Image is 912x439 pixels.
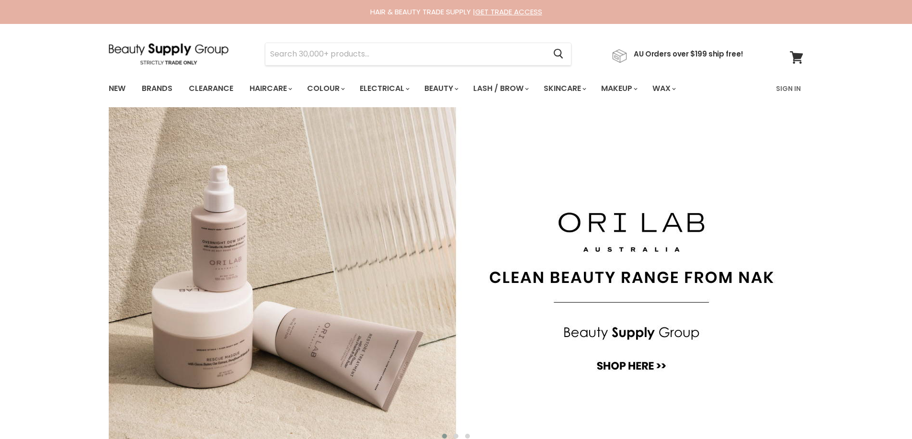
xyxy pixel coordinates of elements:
a: Beauty [417,79,464,99]
a: New [102,79,133,99]
ul: Main menu [102,75,727,102]
a: Sign In [770,79,807,99]
input: Search [265,43,546,65]
a: Colour [300,79,351,99]
form: Product [265,43,571,66]
nav: Main [97,75,815,102]
div: HAIR & BEAUTY TRADE SUPPLY | [97,7,815,17]
button: Search [546,43,571,65]
a: GET TRADE ACCESS [475,7,542,17]
a: Makeup [594,79,643,99]
a: Wax [645,79,682,99]
iframe: Gorgias live chat messenger [864,394,902,429]
a: Clearance [182,79,240,99]
a: Lash / Brow [466,79,535,99]
a: Haircare [242,79,298,99]
a: Brands [135,79,180,99]
a: Skincare [536,79,592,99]
a: Electrical [353,79,415,99]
